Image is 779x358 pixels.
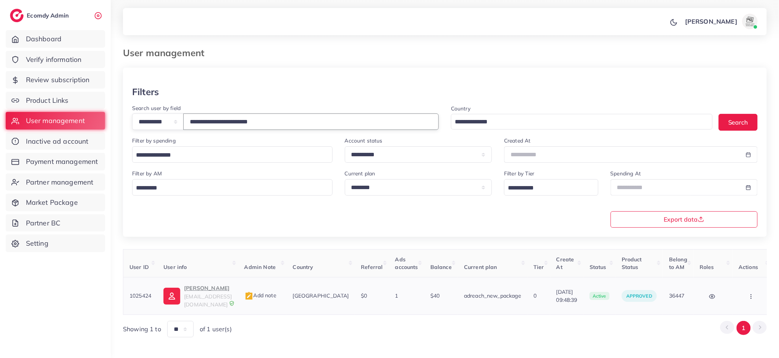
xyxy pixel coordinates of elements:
span: of 1 user(s) [200,325,232,334]
input: Search for option [452,116,703,128]
span: Partner management [26,177,94,187]
span: Referral [361,264,383,271]
a: [PERSON_NAME][EMAIL_ADDRESS][DOMAIN_NAME] [163,283,232,308]
span: Dashboard [26,34,61,44]
a: logoEcomdy Admin [10,9,71,22]
div: Search for option [132,146,333,163]
h2: Ecomdy Admin [27,12,71,19]
span: $40 [430,292,440,299]
img: logo [10,9,24,22]
ul: Pagination [720,321,767,335]
a: Product Links [6,92,105,109]
span: approved [626,293,652,299]
a: Payment management [6,153,105,170]
span: User management [26,116,85,126]
h3: Filters [132,86,159,97]
span: 1 [395,292,398,299]
a: Market Package [6,194,105,211]
img: admin_note.cdd0b510.svg [244,292,254,301]
span: 0 [533,292,537,299]
img: 9CAL8B2pu8EFxCJHYAAAAldEVYdGRhdGU6Y3JlYXRlADIwMjItMTItMDlUMDQ6NTg6MzkrMDA6MDBXSlgLAAAAJXRFWHRkYXR... [229,301,234,306]
img: ic-user-info.36bf1079.svg [163,288,180,305]
button: Export data [611,211,758,228]
span: [GEOGRAPHIC_DATA] [293,292,349,299]
label: Filter by spending [132,137,176,144]
span: Status [590,264,606,271]
a: Partner BC [6,214,105,232]
label: Filter by AM [132,170,162,177]
label: Filter by Tier [504,170,534,177]
span: Inactive ad account [26,136,89,146]
span: adreach_new_package [464,292,521,299]
span: 1025424 [129,292,151,299]
a: Inactive ad account [6,133,105,150]
a: Dashboard [6,30,105,48]
span: Create At [556,256,574,271]
label: Spending At [611,170,641,177]
input: Search for option [505,182,588,194]
label: Account status [345,137,383,144]
p: [PERSON_NAME] [685,17,737,26]
span: [DATE] 09:48:39 [556,288,577,304]
a: Verify information [6,51,105,68]
label: Country [451,105,470,112]
button: Go to page 1 [737,321,751,335]
a: Partner management [6,173,105,191]
p: [PERSON_NAME] [184,283,232,293]
span: $0 [361,292,367,299]
span: Payment management [26,157,98,167]
span: Balance [430,264,452,271]
span: Market Package [26,198,78,207]
span: Export data [664,216,704,222]
a: Setting [6,235,105,252]
span: Partner BC [26,218,61,228]
a: User management [6,112,105,130]
span: Ads accounts [395,256,418,271]
span: active [590,292,609,300]
span: Admin Note [244,264,276,271]
span: Roles [700,264,714,271]
span: Actions [739,264,758,271]
label: Search user by field [132,104,181,112]
a: [PERSON_NAME]avatar [681,14,761,29]
a: Review subscription [6,71,105,89]
label: Created At [504,137,531,144]
h3: User management [123,47,210,58]
span: Tier [533,264,544,271]
span: Verify information [26,55,82,65]
span: Country [293,264,314,271]
span: User ID [129,264,149,271]
span: Review subscription [26,75,90,85]
span: Current plan [464,264,497,271]
span: [EMAIL_ADDRESS][DOMAIN_NAME] [184,293,232,308]
span: Add note [244,292,276,299]
span: Product Links [26,96,69,105]
div: Search for option [132,179,333,196]
div: Search for option [504,179,598,196]
img: avatar [742,14,758,29]
span: User info [163,264,187,271]
div: Search for option [451,114,713,130]
button: Search [719,114,758,130]
input: Search for option [133,182,323,194]
input: Search for option [133,149,323,161]
span: Product Status [622,256,642,271]
span: 36447 [669,292,685,299]
span: Showing 1 to [123,325,161,334]
label: Current plan [345,170,375,177]
span: Belong to AM [669,256,687,271]
span: Setting [26,238,48,248]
